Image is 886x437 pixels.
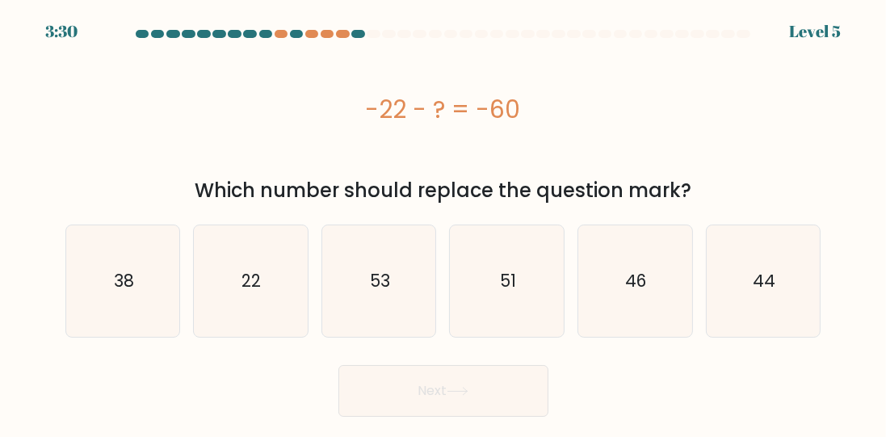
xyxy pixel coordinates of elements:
text: 53 [370,269,390,292]
text: 46 [626,269,647,292]
div: Level 5 [789,19,841,44]
text: 22 [242,269,262,292]
div: Which number should replace the question mark? [75,176,812,205]
div: -22 - ? = -60 [65,91,821,128]
text: 51 [500,269,516,292]
div: 3:30 [45,19,78,44]
button: Next [338,365,548,417]
text: 38 [114,269,134,292]
text: 44 [753,269,775,292]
